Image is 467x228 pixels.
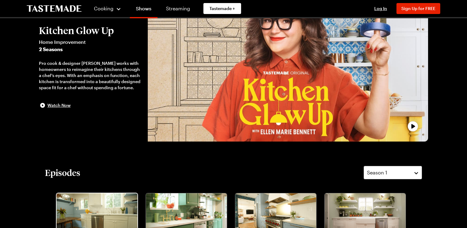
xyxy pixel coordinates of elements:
span: Tastemade + [209,5,235,12]
a: Shows [130,1,157,18]
span: Season 1 [367,169,387,176]
div: Pro cook & designer [PERSON_NAME] works with homeowners to reimagine their kitchens through a che... [39,60,142,91]
button: Cooking [94,1,121,16]
span: Sign Up for FREE [401,6,435,11]
button: Season 1 [364,166,422,179]
a: Tastemade + [203,3,241,14]
button: Sign Up for FREE [396,3,440,14]
span: 2 Seasons [39,46,142,53]
span: Cooking [94,5,113,11]
a: To Tastemade Home Page [27,5,81,12]
h2: Kitchen Glow Up [39,25,142,36]
span: Home Improvement [39,38,142,46]
span: Watch Now [47,102,71,108]
h2: Episodes [45,167,80,178]
button: Log In [368,5,393,12]
span: Log In [374,6,387,11]
button: Kitchen Glow UpHome Improvement2 SeasonsPro cook & designer [PERSON_NAME] works with homeowners t... [39,25,142,109]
